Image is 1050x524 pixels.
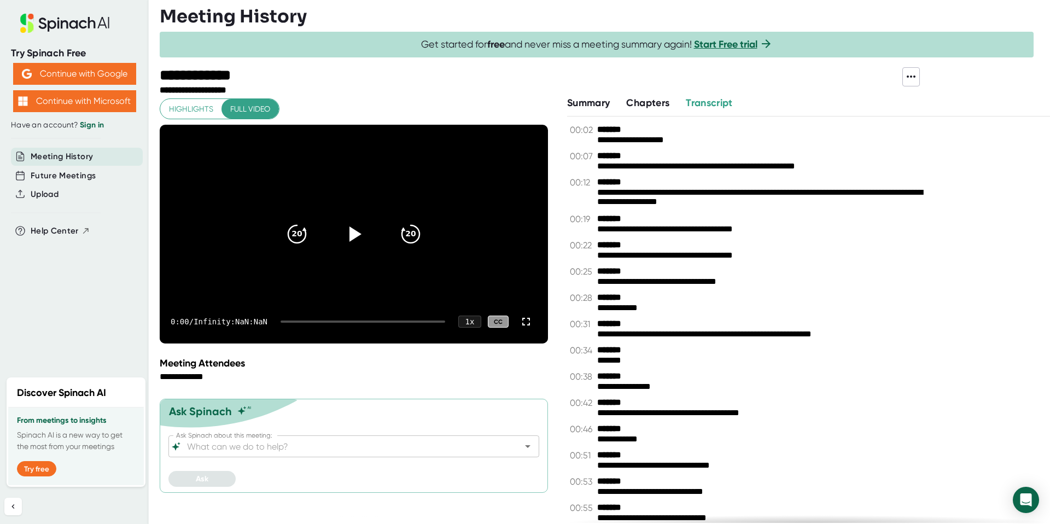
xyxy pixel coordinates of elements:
[4,498,22,515] button: Collapse sidebar
[570,240,594,251] span: 00:22
[570,345,594,356] span: 00:34
[31,188,59,201] button: Upload
[421,38,773,51] span: Get started for and never miss a meeting summary again!
[570,125,594,135] span: 00:02
[626,96,669,110] button: Chapters
[17,429,135,452] p: Spinach AI is a new way to get the most from your meetings
[570,371,594,382] span: 00:38
[13,63,136,85] button: Continue with Google
[1013,487,1039,513] div: Open Intercom Messenger
[31,150,93,163] button: Meeting History
[487,38,505,50] b: free
[570,151,594,161] span: 00:07
[567,96,610,110] button: Summary
[570,503,594,513] span: 00:55
[160,6,307,27] h3: Meeting History
[22,69,32,79] img: Aehbyd4JwY73AAAAAElFTkSuQmCC
[13,90,136,112] button: Continue with Microsoft
[626,97,669,109] span: Chapters
[196,474,208,484] span: Ask
[570,214,594,224] span: 00:19
[185,439,504,454] input: What can we do to help?
[570,398,594,408] span: 00:42
[570,293,594,303] span: 00:28
[31,170,96,182] button: Future Meetings
[694,38,757,50] a: Start Free trial
[11,120,138,130] div: Have an account?
[570,177,594,188] span: 00:12
[168,471,236,487] button: Ask
[570,266,594,277] span: 00:25
[80,120,104,130] a: Sign in
[31,225,90,237] button: Help Center
[31,225,79,237] span: Help Center
[570,450,594,461] span: 00:51
[221,99,279,119] button: Full video
[458,316,481,328] div: 1 x
[570,424,594,434] span: 00:46
[171,317,267,326] div: 0:00 / Infinity:NaN:NaN
[488,316,509,328] div: CC
[570,319,594,329] span: 00:31
[520,439,535,454] button: Open
[17,461,56,476] button: Try free
[230,102,270,116] span: Full video
[11,47,138,60] div: Try Spinach Free
[160,357,553,369] div: Meeting Attendees
[169,405,232,418] div: Ask Spinach
[567,97,610,109] span: Summary
[686,96,733,110] button: Transcript
[160,99,222,119] button: Highlights
[686,97,733,109] span: Transcript
[169,102,213,116] span: Highlights
[17,386,106,400] h2: Discover Spinach AI
[570,476,594,487] span: 00:53
[17,416,135,425] h3: From meetings to insights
